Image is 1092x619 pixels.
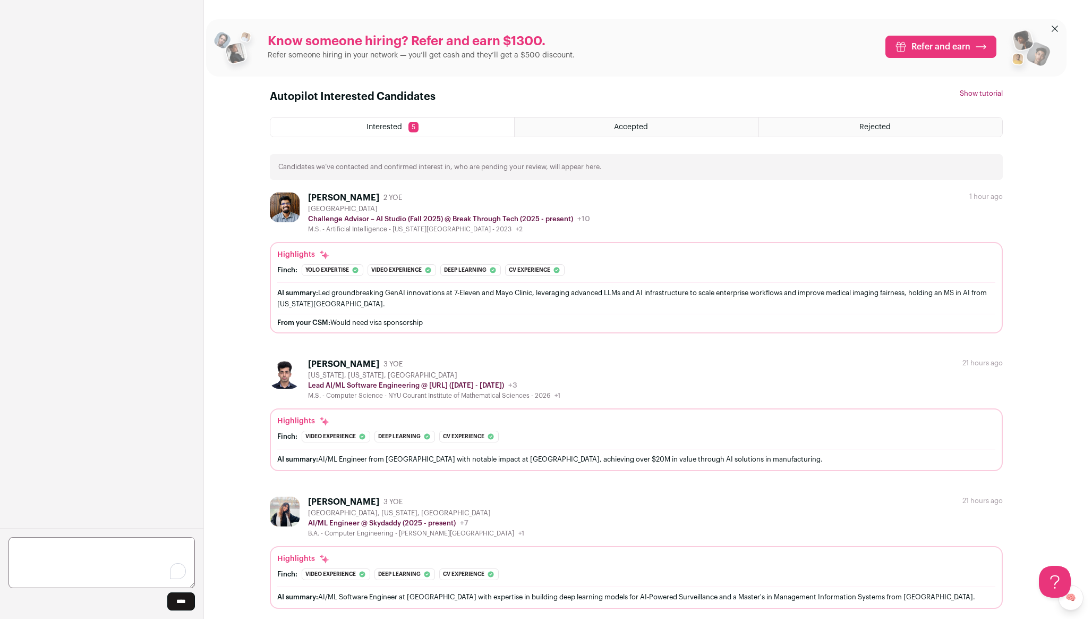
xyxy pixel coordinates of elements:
[278,163,602,171] p: Candidates we’ve contacted and confirmed interest in, who are pending your review, will appear here.
[577,215,590,223] span: +10
[969,193,1003,201] div: 1 hour ago
[270,359,300,389] img: a90299e58c34742f26576663427c523dca03911548083eaac910c283d1d093fa.jpg
[1058,585,1084,610] a: 🧠
[270,193,1003,333] a: [PERSON_NAME] 2 YOE [GEOGRAPHIC_DATA] Challenge Advisor – AI Studio (Fall 2025) @ Break Through T...
[277,289,318,296] span: AI summary:
[212,28,259,74] img: referral_people_group_1-3817b86375c0e7f77b15e9e1740954ef64e1f78137dd7e9f4ff27367cb2cd09a.png
[460,520,468,527] span: +7
[439,431,499,442] div: Cv experience
[554,392,560,399] span: +1
[308,529,524,538] div: B.A. - Computer Engineering - [PERSON_NAME][GEOGRAPHIC_DATA]
[308,519,456,528] p: AI/ML Engineer @ Skydaddy (2025 - present)
[759,118,1002,137] a: Rejected
[277,593,318,600] span: AI summary:
[277,432,297,441] div: Finch:
[1039,566,1071,598] iframe: Help Scout Beacon - Open
[516,226,523,232] span: +2
[268,33,575,50] p: Know someone hiring? Refer and earn $1300.
[308,371,560,380] div: [US_STATE], [US_STATE], [GEOGRAPHIC_DATA]
[270,497,300,526] img: 59cb3d6b6601a7eeb81ea490ea2b654bc98c69ba2338029f19990b8cf3ce9f26
[277,570,297,579] div: Finch:
[277,287,995,309] div: Led groundbreaking GenAI innovations at 7-Eleven and Mayo Clinic, leveraging advanced LLMs and AI...
[439,568,499,580] div: Cv experience
[859,123,891,131] span: Rejected
[270,359,1003,471] a: [PERSON_NAME] 3 YOE [US_STATE], [US_STATE], [GEOGRAPHIC_DATA] Lead AI/ML Software Engineering @ [...
[308,359,379,370] div: [PERSON_NAME]
[962,359,1003,367] div: 21 hours ago
[308,215,573,223] p: Challenge Advisor – AI Studio (Fall 2025) @ Break Through Tech (2025 - present)
[277,554,330,564] div: Highlights
[518,530,524,537] span: +1
[440,264,501,276] div: Deep learning
[270,89,436,104] h1: Autopilot Interested Candidates
[308,381,504,390] p: Lead AI/ML Software Engineering @ [URL] ([DATE] - [DATE])
[383,360,403,369] span: 3 YOE
[508,382,517,389] span: +3
[268,50,575,61] p: Refer someone hiring in your network — you’ll get cash and they’ll get a $500 discount.
[277,456,318,463] span: AI summary:
[277,266,297,274] div: Finch:
[302,264,363,276] div: Yolo expertise
[277,319,995,327] div: Would need visa sponsorship
[308,193,379,203] div: [PERSON_NAME]
[308,225,590,233] div: M.S. - Artificial Intelligence - [US_STATE][GEOGRAPHIC_DATA] - 2023
[302,568,370,580] div: Video experience
[515,118,758,137] a: Accepted
[408,122,419,132] span: 5
[277,591,995,603] div: AI/ML Software Engineer at [GEOGRAPHIC_DATA] with expertise in building deep learning models for ...
[270,193,300,222] img: 66114c146de1c9c21ed1a078f28a676974ea6c4b1ed3038d4d7632fe3f745b81.jpg
[270,497,1003,609] a: [PERSON_NAME] 3 YOE [GEOGRAPHIC_DATA], [US_STATE], [GEOGRAPHIC_DATA] AI/ML Engineer @ Skydaddy (2...
[277,249,330,260] div: Highlights
[383,194,402,202] span: 2 YOE
[614,123,648,131] span: Accepted
[962,497,1003,505] div: 21 hours ago
[505,264,565,276] div: Cv experience
[960,89,1003,98] button: Show tutorial
[308,391,560,400] div: M.S. - Computer Science - NYU Courant Institute of Mathematical Sciences - 2026
[277,454,995,465] div: AI/ML Engineer from [GEOGRAPHIC_DATA] with notable impact at [GEOGRAPHIC_DATA], achieving over $2...
[368,264,436,276] div: Video experience
[308,509,524,517] div: [GEOGRAPHIC_DATA], [US_STATE], [GEOGRAPHIC_DATA]
[383,498,403,506] span: 3 YOE
[302,431,370,442] div: Video experience
[308,205,590,213] div: [GEOGRAPHIC_DATA]
[1005,26,1052,77] img: referral_people_group_2-7c1ec42c15280f3369c0665c33c00ed472fd7f6af9dd0ec46c364f9a93ccf9a4.png
[885,36,996,58] a: Refer and earn
[308,497,379,507] div: [PERSON_NAME]
[366,123,402,131] span: Interested
[374,568,435,580] div: Deep learning
[374,431,435,442] div: Deep learning
[277,416,330,426] div: Highlights
[277,319,330,326] span: From your CSM:
[8,537,195,588] textarea: To enrich screen reader interactions, please activate Accessibility in Grammarly extension settings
